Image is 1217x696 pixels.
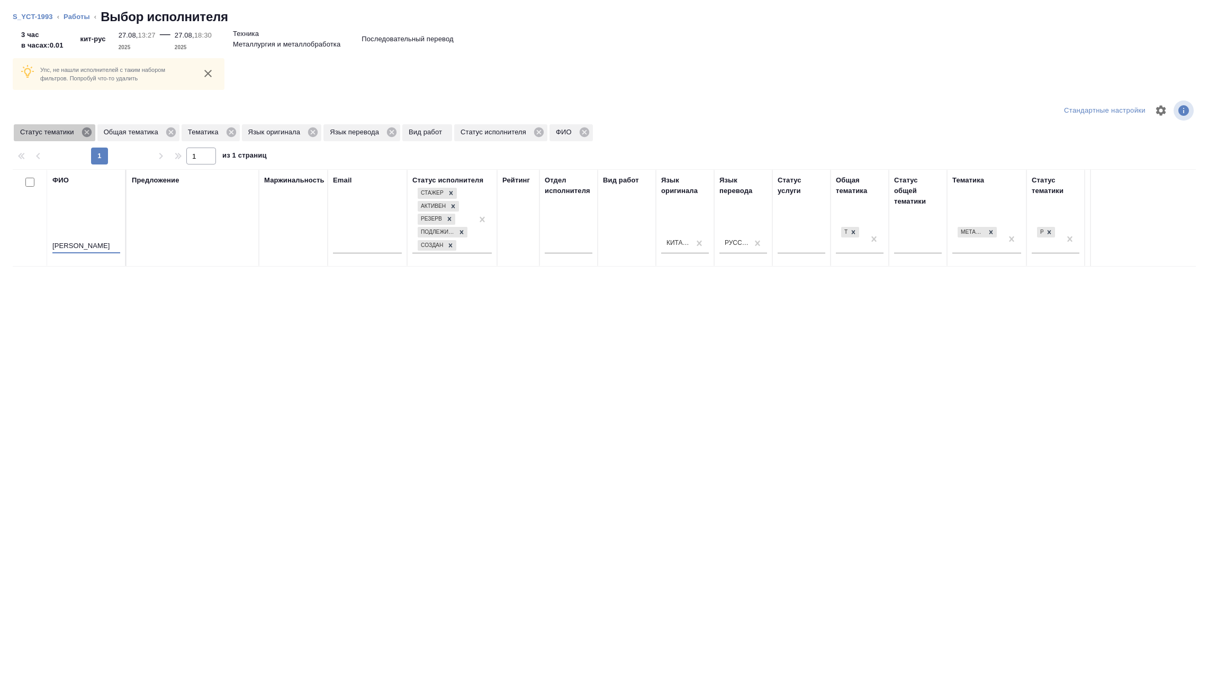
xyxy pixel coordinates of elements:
div: Язык перевода [719,175,767,196]
div: Язык перевода [323,124,400,141]
p: Язык перевода [330,127,383,138]
p: 3 час [21,30,64,40]
div: Статус услуги [778,175,825,196]
div: — [160,25,170,53]
div: Подлежит внедрению [418,227,456,238]
a: Работы [64,13,90,21]
p: Последовательный перевод [362,34,453,44]
div: Рекомендован [1036,226,1056,239]
div: Статус общей тематики [894,175,942,207]
div: Рейтинг [502,175,530,186]
p: Техника [233,29,259,39]
div: Стажер, Активен, Резерв, Подлежит внедрению, Создан [417,213,456,226]
p: Тематика [188,127,222,138]
p: Статус тематики [20,127,78,138]
div: Создан [418,240,445,251]
p: Статус исполнителя [461,127,530,138]
div: Общая тематика [97,124,179,141]
li: ‹ [57,12,59,22]
div: Язык оригинала [242,124,322,141]
div: Техника [840,226,860,239]
span: из 1 страниц [222,149,267,164]
p: 27.08, [119,31,138,39]
div: Техника [841,227,848,238]
div: Маржинальность [264,175,324,186]
div: Стажер, Активен, Резерв, Подлежит внедрению, Создан [417,187,458,200]
div: Язык оригинала [661,175,709,196]
div: Статус тематики [14,124,95,141]
div: Предложение [132,175,179,186]
p: 18:30 [194,31,212,39]
div: Стажер, Активен, Резерв, Подлежит внедрению, Создан [417,200,460,213]
p: Вид работ [409,127,446,138]
div: Общая тематика [836,175,884,196]
div: Рекомендован [1037,227,1043,238]
div: Отдел исполнителя [545,175,592,196]
div: Статус исполнителя [454,124,547,141]
div: Стажер [418,188,445,199]
div: Email [333,175,351,186]
p: Упс, не нашли исполнителей с таким набором фильтров. Попробуй что-то удалить [40,66,192,83]
a: S_YCT-1993 [13,13,53,21]
div: Русский [725,239,749,248]
span: Посмотреть информацию [1174,100,1196,121]
div: Стажер, Активен, Резерв, Подлежит внедрению, Создан [417,239,457,252]
div: split button [1061,103,1148,119]
button: close [200,66,216,81]
li: ‹ [94,12,96,22]
p: ФИО [556,127,575,138]
div: Металлургия и металлобработка [957,226,998,239]
div: Статус тематики [1032,175,1079,196]
span: Настроить таблицу [1148,98,1174,123]
div: Активен [418,201,447,212]
p: 13:27 [138,31,156,39]
div: Стажер, Активен, Резерв, Подлежит внедрению, Создан [417,226,468,239]
div: Тематика [952,175,984,186]
div: Китайский [666,239,691,248]
div: Статус исполнителя [412,175,483,186]
div: Тематика [182,124,240,141]
nav: breadcrumb [13,8,1204,25]
p: 27.08, [175,31,194,39]
p: Общая тематика [104,127,162,138]
div: Резерв [418,214,444,225]
div: Металлургия и металлобработка [958,227,985,238]
div: Вид работ [603,175,639,186]
h2: Выбор исполнителя [101,8,228,25]
p: Язык оригинала [248,127,304,138]
div: ФИО [52,175,69,186]
div: ФИО [549,124,593,141]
